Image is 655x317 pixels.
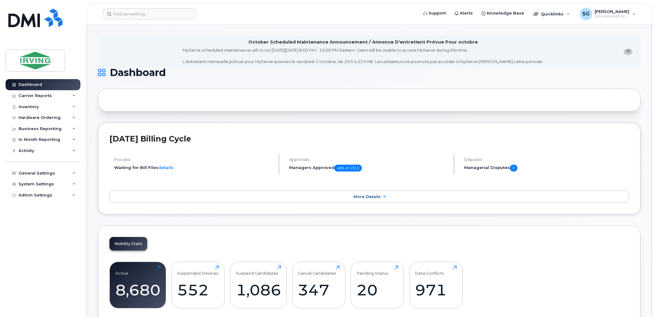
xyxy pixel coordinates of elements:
[115,265,161,305] a: Active8,680
[248,39,478,45] div: October Scheduled Maintenance Announcement / Annonce D'entretient Prévue Pour octobre
[510,165,517,171] span: 0
[115,265,128,276] div: Active
[177,265,219,305] a: Suspended Devices552
[298,281,340,299] div: 347
[289,165,448,171] h5: Managers Approved
[357,265,388,276] div: Pending Status
[183,47,543,65] div: MyServe scheduled maintenance will occur [DATE][DATE] 8:00 PM - 10:00 PM Eastern. Users will be u...
[115,281,161,299] div: 8,680
[109,134,629,143] h2: [DATE] Billing Cycle
[415,281,457,299] div: 971
[415,265,457,305] a: Data Conflicts971
[289,157,448,162] h4: Approvals
[357,265,398,305] a: Pending Status20
[624,49,632,55] button: close notification
[464,165,629,171] h5: Managerial Disputes
[334,165,362,171] span: 485 of 1312
[464,157,629,162] h4: Disputes
[158,165,173,170] a: details
[415,265,444,276] div: Data Conflicts
[353,194,381,199] span: More Details
[298,265,340,305] a: Cancel Candidates347
[110,68,166,77] span: Dashboard
[114,157,273,162] h4: Process
[298,265,336,276] div: Cancel Candidates
[177,281,219,299] div: 552
[236,265,281,305] a: Suspend Candidates1,086
[114,165,273,171] li: Waiting for Bill Files
[357,281,398,299] div: 20
[177,265,218,276] div: Suspended Devices
[236,281,281,299] div: 1,086
[236,265,278,276] div: Suspend Candidates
